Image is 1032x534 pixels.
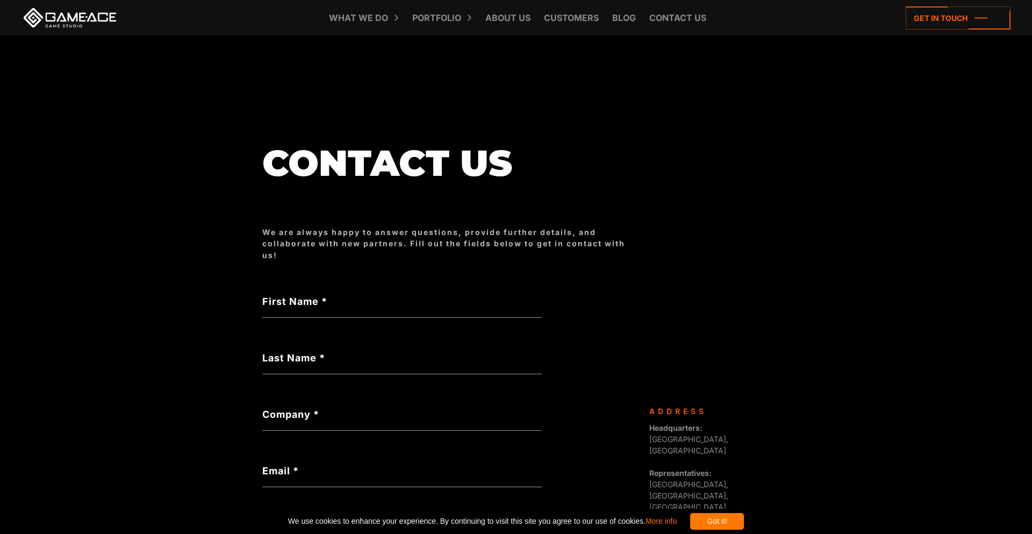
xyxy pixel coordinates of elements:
[649,468,728,523] span: [GEOGRAPHIC_DATA], [GEOGRAPHIC_DATA], [GEOGRAPHIC_DATA], [GEOGRAPHIC_DATA]
[288,513,677,530] span: We use cookies to enhance your experience. By continuing to visit this site you agree to our use ...
[649,423,728,455] span: [GEOGRAPHIC_DATA], [GEOGRAPHIC_DATA]
[262,294,542,309] label: First Name *
[906,6,1010,30] a: Get in touch
[649,405,762,417] div: Address
[262,464,542,478] label: Email *
[649,423,703,432] strong: Headquarters:
[649,468,712,478] strong: Representatives:
[262,226,639,261] div: We are always happy to answer questions, provide further details, and collaborate with new partne...
[262,407,542,422] label: Company *
[646,517,677,525] a: More info
[262,144,639,183] h1: Contact us
[262,351,542,365] label: Last Name *
[690,513,744,530] div: Got it!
